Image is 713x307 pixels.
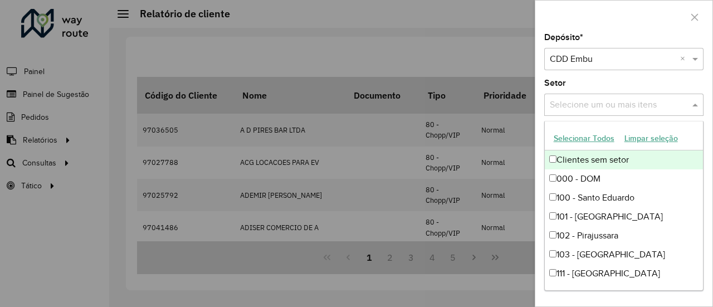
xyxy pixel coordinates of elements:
[545,245,704,264] div: 103 - [GEOGRAPHIC_DATA]
[545,150,704,169] div: Clientes sem setor
[545,283,704,302] div: 123 - Rodovia Itapecirica
[544,31,583,44] label: Depósito
[680,52,690,66] span: Clear all
[545,226,704,245] div: 102 - Pirajussara
[544,121,704,291] ng-dropdown-panel: Options list
[545,207,704,226] div: 101 - [GEOGRAPHIC_DATA]
[545,188,704,207] div: 100 - Santo Eduardo
[545,169,704,188] div: 000 - DOM
[545,264,704,283] div: 111 - [GEOGRAPHIC_DATA]
[549,130,619,147] button: Selecionar Todos
[619,130,683,147] button: Limpar seleção
[544,76,566,90] label: Setor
